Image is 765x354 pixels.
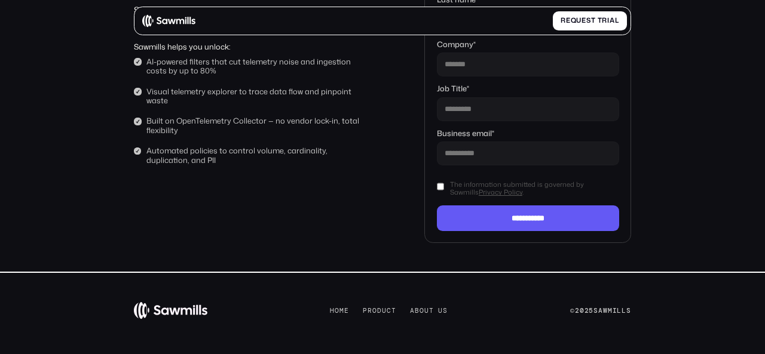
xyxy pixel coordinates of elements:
div: © Sawmills [570,307,631,315]
span: o [335,307,339,315]
span: t [598,17,602,24]
span: t [591,17,596,24]
span: r [602,17,607,24]
span: i [607,17,610,24]
span: 2025 [575,306,593,315]
span: b [415,307,420,315]
span: m [339,307,344,315]
span: s [586,17,591,24]
a: Requesttrial [553,11,627,31]
span: d [377,307,382,315]
span: o [372,307,377,315]
span: P [363,307,368,315]
div: Automated policies to control volume, cardinality, duplication, and PII [146,146,372,165]
span: q [571,17,577,24]
a: Privacy Policy [479,187,522,197]
div: AI-powered filters that cut telemetry noise and ingestion costs by up to 80% [146,57,372,76]
span: Job Title [437,83,467,94]
a: Aboutus [410,307,448,315]
span: u [438,307,443,315]
span: u [576,17,582,24]
span: u [424,307,429,315]
div: Start your free telemetry analysis with Sawmills to reduce costs, boost efficiency, and maximize ... [134,5,372,27]
a: Home [330,307,348,315]
span: t [391,307,396,315]
span: o [420,307,424,315]
input: The information submitted is governed by SawmillsPrivacy Policy. [437,183,445,190]
span: c [387,307,391,315]
span: H [330,307,335,315]
span: e [582,17,586,24]
span: l [615,17,619,24]
span: R [561,17,566,24]
span: A [410,307,415,315]
div: Visual telemetry explorer to trace data flow and pinpoint waste [146,87,372,106]
span: s [443,307,448,315]
span: e [566,17,571,24]
span: Business email [437,128,492,138]
span: Company [437,39,473,50]
span: a [610,17,615,24]
div: Sawmills helps you unlock: [134,42,372,51]
span: r [368,307,372,315]
div: Built on OpenTelemetry Collector — no vendor lock-in, total flexibility [146,116,372,135]
span: t [429,307,434,315]
span: u [382,307,387,315]
span: e [344,307,349,315]
a: Product [363,307,396,315]
span: The information submitted is governed by Sawmills . [450,181,619,197]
